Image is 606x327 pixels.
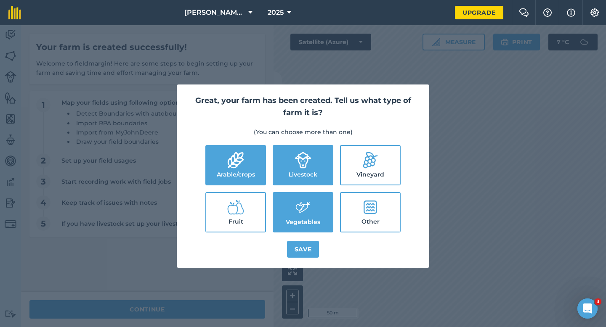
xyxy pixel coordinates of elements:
img: fieldmargin Logo [8,6,21,19]
img: A cog icon [590,8,600,17]
label: Vineyard [341,146,400,185]
h2: Great, your farm has been created. Tell us what type of farm it is? [187,95,419,119]
p: (You can choose more than one) [187,127,419,137]
label: Fruit [206,193,265,232]
iframe: Intercom live chat [577,298,598,319]
label: Livestock [274,146,332,185]
span: 3 [595,298,601,305]
span: [PERSON_NAME] Farming Partnership [184,8,245,18]
img: svg+xml;base64,PHN2ZyB4bWxucz0iaHR0cDovL3d3dy53My5vcmcvMjAwMC9zdmciIHdpZHRoPSIxNyIgaGVpZ2h0PSIxNy... [567,8,575,18]
img: A question mark icon [542,8,553,17]
img: Two speech bubbles overlapping with the left bubble in the forefront [519,8,529,17]
span: 2025 [268,8,284,18]
a: Upgrade [455,6,503,19]
label: Vegetables [274,193,332,232]
label: Arable/crops [206,146,265,185]
label: Other [341,193,400,232]
button: Save [287,241,319,258]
